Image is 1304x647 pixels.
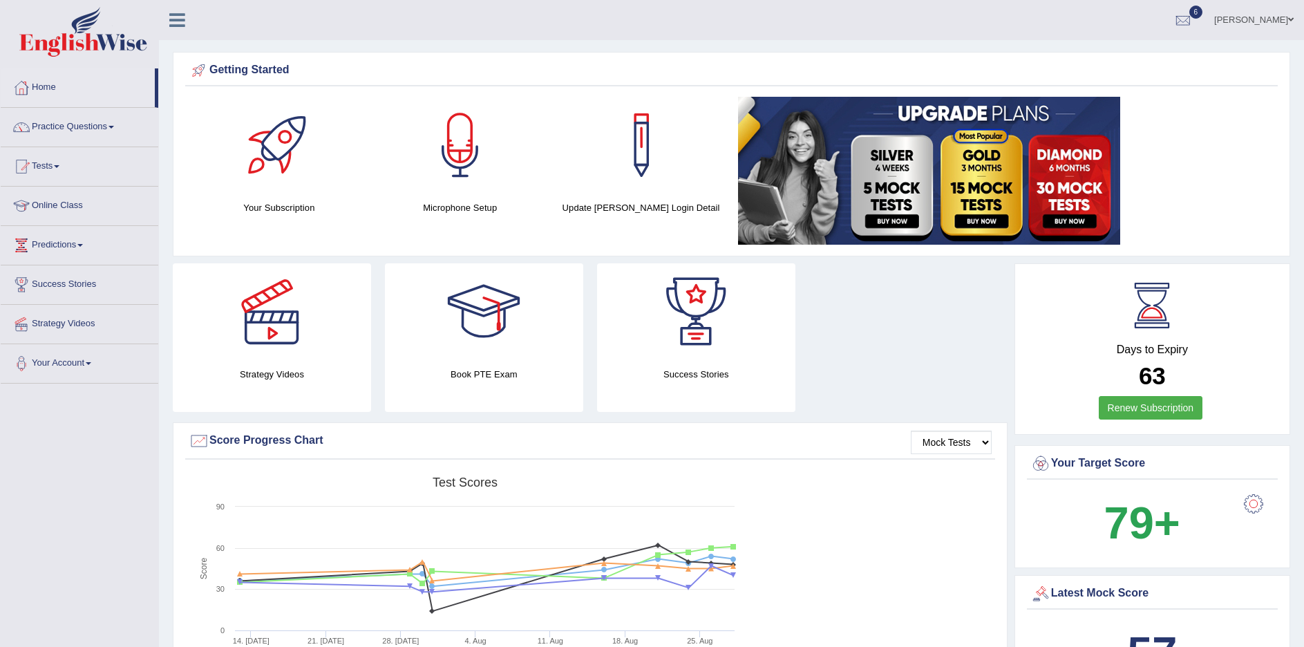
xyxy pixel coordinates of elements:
b: 79+ [1104,498,1180,548]
h4: Update [PERSON_NAME] Login Detail [558,200,725,215]
h4: Days to Expiry [1030,344,1274,356]
img: small5.jpg [738,97,1120,245]
div: Getting Started [189,60,1274,81]
h4: Book PTE Exam [385,367,583,382]
tspan: 28. [DATE] [382,637,419,645]
tspan: 11. Aug [538,637,563,645]
text: 30 [216,585,225,593]
a: Home [1,68,155,103]
div: Score Progress Chart [189,431,992,451]
div: Your Target Score [1030,453,1274,474]
a: Success Stories [1,265,158,300]
a: Renew Subscription [1099,396,1203,420]
div: Latest Mock Score [1030,583,1274,604]
b: 63 [1139,362,1166,389]
h4: Microphone Setup [377,200,544,215]
a: Practice Questions [1,108,158,142]
a: Tests [1,147,158,182]
a: Your Account [1,344,158,379]
text: 60 [216,544,225,552]
text: 90 [216,503,225,511]
h4: Success Stories [597,367,795,382]
tspan: Test scores [433,476,498,489]
tspan: 14. [DATE] [233,637,270,645]
tspan: 4. Aug [464,637,486,645]
tspan: Score [199,558,209,580]
tspan: 21. [DATE] [308,637,344,645]
a: Predictions [1,226,158,261]
h4: Strategy Videos [173,367,371,382]
span: 6 [1189,6,1203,19]
text: 0 [220,626,225,635]
tspan: 18. Aug [612,637,638,645]
h4: Your Subscription [196,200,363,215]
a: Online Class [1,187,158,221]
tspan: 25. Aug [687,637,712,645]
a: Strategy Videos [1,305,158,339]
